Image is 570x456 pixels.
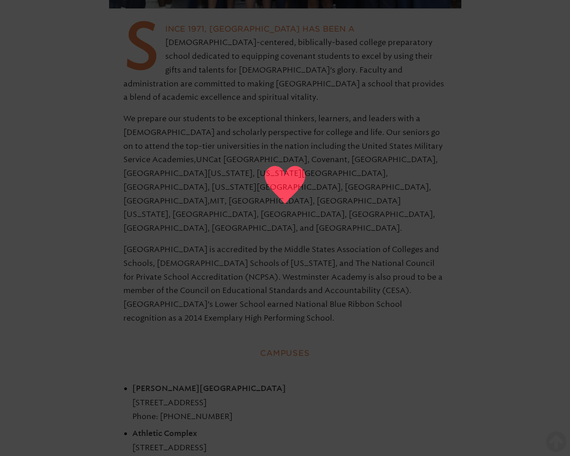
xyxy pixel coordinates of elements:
span: UNC [196,155,214,164]
strong: Athletic Complex [132,430,197,437]
span: CESA [386,285,406,295]
strong: [PERSON_NAME][GEOGRAPHIC_DATA] [132,385,286,392]
span: S [123,22,160,69]
li: [STREET_ADDRESS] Phone: [PHONE_NUMBER] [132,382,456,423]
p: We prepare our students to be exceptional thinkers, learners, and leaders with a [DEMOGRAPHIC_DAT... [123,112,447,235]
li: [STREET_ADDRESS] [132,427,456,454]
span: MIT [210,196,224,206]
p: [GEOGRAPHIC_DATA] is accredited by the Middle States Association of Colleges and Schools, [DEMOGR... [123,243,447,325]
p: ince 1971, [GEOGRAPHIC_DATA] has been a [DEMOGRAPHIC_DATA]-centered, biblically-based college pre... [123,22,447,104]
span: NCPSA [248,272,275,282]
h2: Campuses [102,345,468,361]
